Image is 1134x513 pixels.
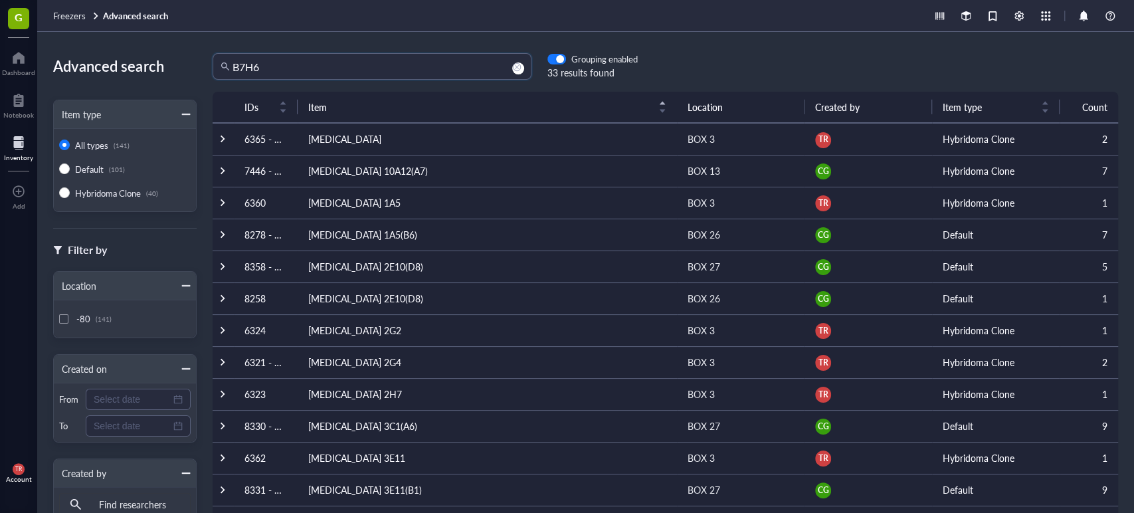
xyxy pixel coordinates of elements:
[932,155,1060,187] td: Hybridoma Clone
[932,410,1060,442] td: Default
[298,314,677,346] td: [MEDICAL_DATA] 2G2
[932,346,1060,378] td: Hybridoma Clone
[818,197,828,209] span: TR
[234,410,298,442] td: 8330 - 8386
[932,251,1060,282] td: Default
[688,227,720,242] div: BOX 26
[298,155,677,187] td: [MEDICAL_DATA] 10A12(A7)
[6,475,32,483] div: Account
[688,323,715,338] div: BOX 3
[817,421,828,433] span: CG
[688,419,720,433] div: BOX 27
[234,123,298,155] td: 6365 - 6366
[3,90,34,119] a: Notebook
[932,314,1060,346] td: Hybridoma Clone
[234,474,298,506] td: 8331 - 8387
[53,9,86,22] span: Freezers
[75,163,104,175] span: Default
[817,261,828,273] span: CG
[234,314,298,346] td: 6324
[688,163,720,178] div: BOX 13
[54,361,107,376] div: Created on
[298,219,677,251] td: [MEDICAL_DATA] 1A5(B6)
[688,451,715,465] div: BOX 3
[688,291,720,306] div: BOX 26
[298,474,677,506] td: [MEDICAL_DATA] 3E11(B1)
[818,453,828,464] span: TR
[817,484,828,496] span: CG
[1060,346,1118,378] td: 2
[75,139,108,152] span: All types
[1060,314,1118,346] td: 1
[1060,378,1118,410] td: 1
[54,107,101,122] div: Item type
[234,155,298,187] td: 7446 - 7500
[234,378,298,410] td: 6323
[94,419,171,433] input: Select date
[109,165,125,173] div: (101)
[234,219,298,251] td: 8278 - 8284
[1060,251,1118,282] td: 5
[76,312,90,325] span: -80
[817,165,828,177] span: CG
[298,442,677,474] td: [MEDICAL_DATA] 3E11
[103,10,171,22] a: Advanced search
[53,10,100,22] a: Freezers
[688,259,720,274] div: BOX 27
[932,187,1060,219] td: Hybridoma Clone
[688,132,715,146] div: BOX 3
[234,92,298,123] th: IDs
[804,92,932,123] th: Created by
[146,189,158,197] div: (40)
[68,241,107,258] div: Filter by
[1060,219,1118,251] td: 7
[114,142,130,150] div: (141)
[244,100,271,114] span: IDs
[677,92,804,123] th: Location
[818,389,828,401] span: TR
[817,229,828,241] span: CG
[932,282,1060,314] td: Default
[818,325,828,337] span: TR
[75,187,141,199] span: Hybridoma Clone
[932,219,1060,251] td: Default
[59,420,80,432] div: To
[4,132,33,161] a: Inventory
[298,346,677,378] td: [MEDICAL_DATA] 2G4
[688,387,715,401] div: BOX 3
[2,47,35,76] a: Dashboard
[94,392,171,407] input: Select date
[818,134,828,146] span: TR
[15,9,23,25] span: G
[1060,442,1118,474] td: 1
[308,100,650,114] span: Item
[53,53,197,78] div: Advanced search
[234,187,298,219] td: 6360
[15,466,22,472] span: TR
[547,65,638,80] div: 33 results found
[298,92,677,123] th: Item
[817,293,828,305] span: CG
[234,251,298,282] td: 8358 - 8388
[688,355,715,369] div: BOX 3
[298,378,677,410] td: [MEDICAL_DATA] 2H7
[943,100,1033,114] span: Item type
[234,346,298,378] td: 6321 - 6322
[96,315,112,323] div: (141)
[298,282,677,314] td: [MEDICAL_DATA] 2E10(D8)
[3,111,34,119] div: Notebook
[688,482,720,497] div: BOX 27
[1060,410,1118,442] td: 9
[298,187,677,219] td: [MEDICAL_DATA] 1A5
[1060,187,1118,219] td: 1
[1060,155,1118,187] td: 7
[298,410,677,442] td: [MEDICAL_DATA] 3C1(A6)
[1060,123,1118,155] td: 2
[298,123,677,155] td: [MEDICAL_DATA]
[932,123,1060,155] td: Hybridoma Clone
[2,68,35,76] div: Dashboard
[688,195,715,210] div: BOX 3
[1060,92,1118,123] th: Count
[1060,282,1118,314] td: 1
[932,442,1060,474] td: Hybridoma Clone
